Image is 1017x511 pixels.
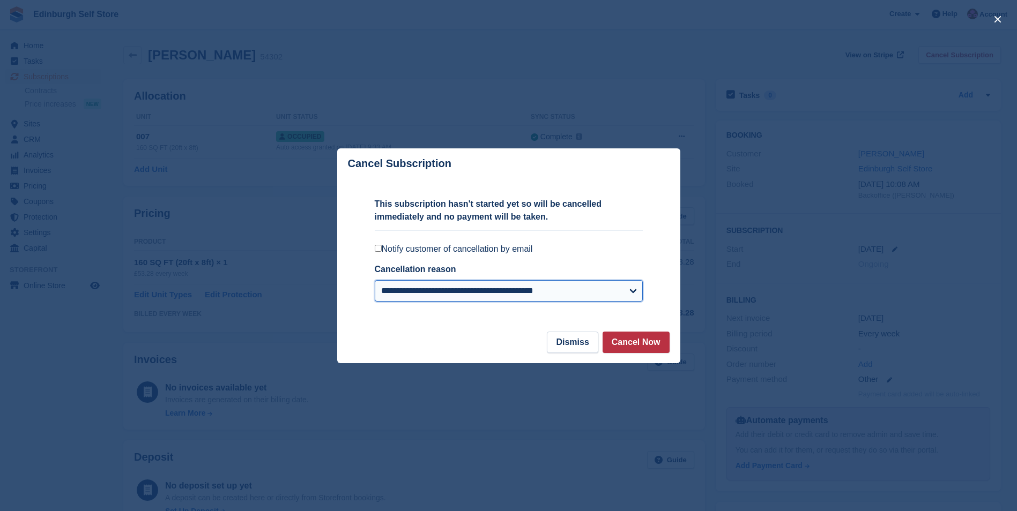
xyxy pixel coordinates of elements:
p: This subscription hasn't started yet so will be cancelled immediately and no payment will be taken. [375,198,643,223]
button: Cancel Now [603,332,670,353]
p: Cancel Subscription [348,157,451,170]
input: Notify customer of cancellation by email [375,245,382,252]
button: close [989,11,1006,28]
label: Notify customer of cancellation by email [375,244,643,254]
button: Dismiss [547,332,598,353]
label: Cancellation reason [375,265,456,274]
